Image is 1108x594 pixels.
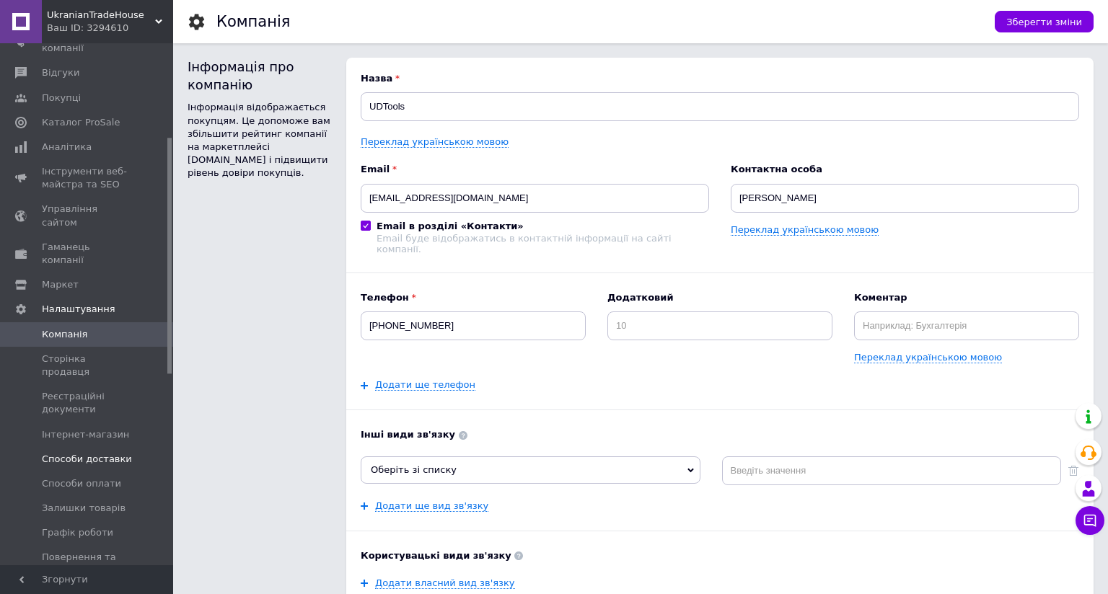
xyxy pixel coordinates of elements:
[731,184,1079,213] input: ПІБ
[361,549,1079,562] b: Користувацькі види зв'язку
[361,184,709,213] input: Електронна адреса
[42,526,113,539] span: Графік роботи
[42,390,133,416] span: Реєстраційні документи
[854,352,1002,363] a: Переклад українською мовою
[371,464,457,475] span: Оберіть зі списку
[42,66,79,79] span: Відгуки
[722,456,1062,485] input: Введіть значення
[375,577,515,589] a: Додати власний вид зв'язку
[47,9,155,22] span: UkranianTradeHouse
[42,92,81,105] span: Покупці
[731,163,1079,176] b: Контактна особа
[42,502,126,515] span: Залишки товарів
[361,136,509,148] a: Переклад українською мовою
[361,72,1079,85] b: Назва
[42,116,120,129] span: Каталог ProSale
[995,11,1094,32] button: Зберегти зміни
[375,500,488,512] a: Додати ще вид зв'язку
[1006,17,1082,27] span: Зберегти зміни
[42,165,133,191] span: Інструменти веб-майстра та SEO
[377,221,524,231] b: Email в розділі «Контакти»
[188,58,332,94] div: Інформація про компанію
[42,328,87,341] span: Компанія
[42,278,79,291] span: Маркет
[47,22,173,35] div: Ваш ID: 3294610
[607,311,832,340] input: 10
[14,14,703,59] body: Редактор, BAE40797-F935-4671-9FB5-A01F4AEFD111
[42,353,133,378] span: Сторінка продавця
[42,453,132,466] span: Способи доставки
[375,379,475,391] a: Додати ще телефон
[1076,506,1104,535] button: Чат з покупцем
[607,291,832,304] b: Додатковий
[361,428,1079,441] b: Інші види зв'язку
[854,311,1079,340] input: Наприклад: Бухгалтерія
[361,163,709,176] b: Email
[361,311,586,340] input: +38 096 0000000
[377,233,709,254] div: Email буде відображатись в контактній інформації на сайті компанії.
[361,92,1079,121] input: Назва вашої компанії
[42,141,92,154] span: Аналітика
[854,291,1079,304] b: Коментар
[42,303,115,316] span: Налаштування
[42,203,133,229] span: Управління сайтом
[216,13,290,30] h1: Компанія
[42,241,133,267] span: Гаманець компанії
[42,477,121,490] span: Способи оплати
[42,551,133,577] span: Повернення та гарантія
[361,291,586,304] b: Телефон
[42,428,129,441] span: Інтернет-магазин
[188,101,332,179] div: Інформація відображається покупцям. Це допоможе вам збільшити рейтинг компанії на маркетплейсі [D...
[731,224,879,236] a: Переклад українською мовою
